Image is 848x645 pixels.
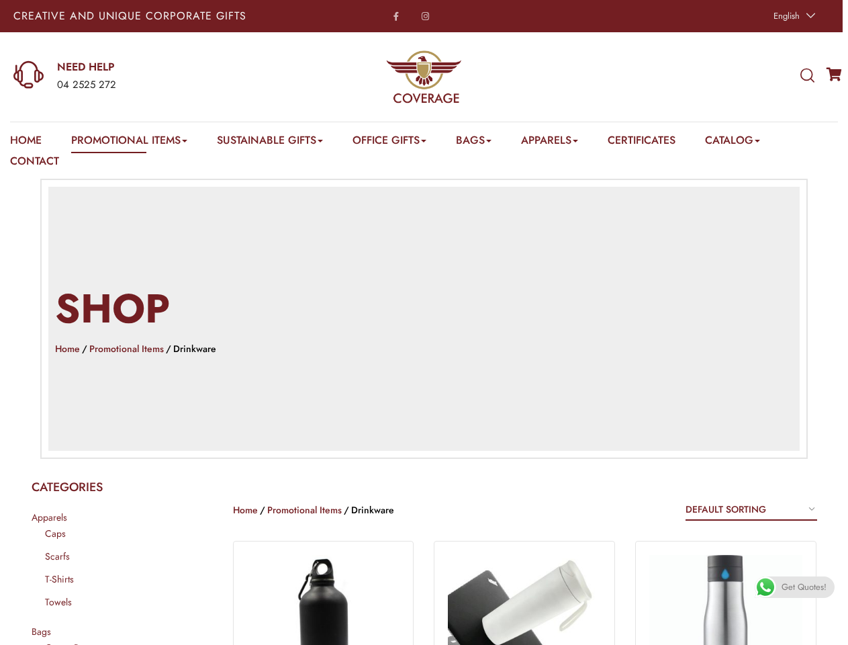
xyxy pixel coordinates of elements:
[32,511,67,524] a: Apparels
[705,132,760,153] a: Catalog
[217,132,323,153] a: Sustainable Gifts
[32,478,103,496] span: CATEGORIES
[10,153,59,174] a: Contact
[342,502,394,518] li: Drinkware
[456,132,491,153] a: Bags
[10,132,42,153] a: Home
[233,503,258,517] a: Home
[608,132,675,153] a: Certificates
[767,7,818,26] a: English
[782,576,827,598] span: Get Quotes!
[164,341,216,357] li: Drinkware
[352,132,426,153] a: Office Gifts
[45,550,70,563] a: Scarfs
[71,132,187,153] a: Promotional Items
[13,11,332,21] p: Creative and Unique Corporate Gifts
[45,572,74,586] a: T-Shirts
[521,132,578,153] a: Apparels
[773,9,800,22] span: English
[32,625,51,638] a: Bags
[55,281,793,337] h2: Shop
[89,342,164,355] a: Promotional Items
[45,527,66,540] a: Caps
[57,77,276,94] div: 04 2525 272
[57,60,276,75] a: NEED HELP
[267,503,342,517] a: Promotional Items
[55,342,80,355] a: Home
[45,595,72,609] a: Towels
